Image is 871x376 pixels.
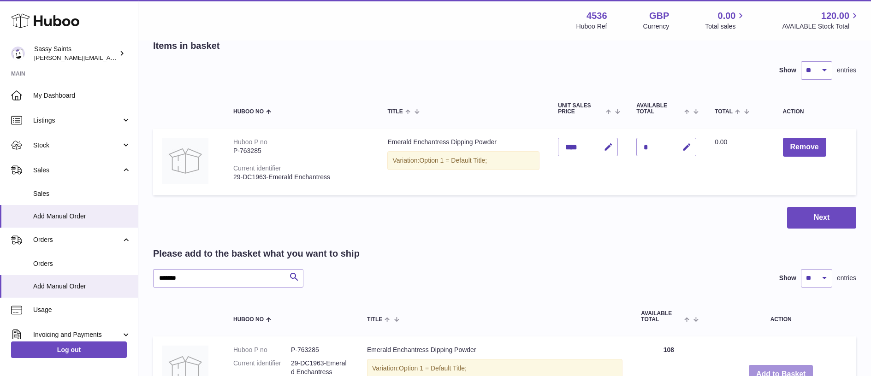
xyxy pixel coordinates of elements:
[715,109,733,115] span: Total
[153,40,220,52] h2: Items in basket
[576,22,607,31] div: Huboo Ref
[587,10,607,22] strong: 4536
[821,10,849,22] span: 120.00
[558,103,604,115] span: Unit Sales Price
[33,305,131,314] span: Usage
[233,173,369,182] div: 29-DC1963-Emerald Enchantress
[837,274,856,282] span: entries
[33,259,131,268] span: Orders
[779,66,796,75] label: Show
[641,311,682,323] span: AVAILABLE Total
[636,103,682,115] span: AVAILABLE Total
[233,164,281,172] div: Current identifier
[367,317,382,323] span: Title
[399,364,467,372] span: Option 1 = Default Title;
[782,10,860,31] a: 120.00 AVAILABLE Stock Total
[233,109,264,115] span: Huboo no
[33,212,131,221] span: Add Manual Order
[233,147,369,155] div: P-763285
[233,346,291,354] dt: Huboo P no
[378,129,549,195] td: Emerald Enchantress Dipping Powder
[33,91,131,100] span: My Dashboard
[11,341,127,358] a: Log out
[33,330,121,339] span: Invoicing and Payments
[787,207,856,229] button: Next
[387,109,403,115] span: Title
[33,141,121,150] span: Stock
[718,10,736,22] span: 0.00
[33,235,121,244] span: Orders
[33,189,131,198] span: Sales
[291,346,349,354] dd: P-763285
[233,317,264,323] span: Huboo no
[783,138,826,157] button: Remove
[705,301,856,332] th: Action
[779,274,796,282] label: Show
[783,109,847,115] div: Action
[715,138,727,146] span: 0.00
[33,116,121,125] span: Listings
[649,10,669,22] strong: GBP
[34,54,185,61] span: [PERSON_NAME][EMAIL_ADDRESS][DOMAIN_NAME]
[643,22,670,31] div: Currency
[705,10,746,31] a: 0.00 Total sales
[34,45,117,62] div: Sassy Saints
[782,22,860,31] span: AVAILABLE Stock Total
[837,66,856,75] span: entries
[419,157,487,164] span: Option 1 = Default Title;
[11,47,25,60] img: ramey@sassysaints.com
[33,166,121,175] span: Sales
[233,138,267,146] div: Huboo P no
[387,151,539,170] div: Variation:
[162,138,208,184] img: Emerald Enchantress Dipping Powder
[705,22,746,31] span: Total sales
[153,247,360,260] h2: Please add to the basket what you want to ship
[33,282,131,291] span: Add Manual Order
